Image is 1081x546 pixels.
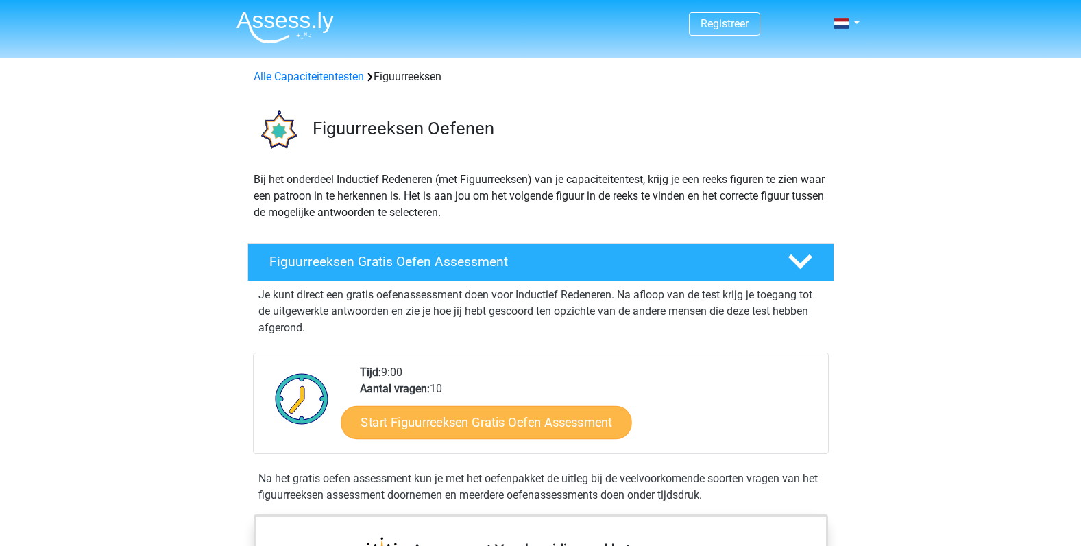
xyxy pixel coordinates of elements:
[253,471,829,503] div: Na het gratis oefen assessment kun je met het oefenpakket de uitleg bij de veelvoorkomende soorte...
[258,287,823,336] p: Je kunt direct een gratis oefenassessment doen voor Inductief Redeneren. Na afloop van de test kr...
[267,364,337,433] img: Klok
[254,171,828,221] p: Bij het onderdeel Inductief Redeneren (met Figuurreeksen) van je capaciteitentest, krijg je een r...
[360,382,430,395] b: Aantal vragen:
[701,17,749,30] a: Registreer
[248,102,306,160] img: figuurreeksen
[236,11,334,43] img: Assessly
[360,366,381,379] b: Tijd:
[350,364,827,453] div: 9:00 10
[341,405,631,438] a: Start Figuurreeksen Gratis Oefen Assessment
[269,254,766,270] h4: Figuurreeksen Gratis Oefen Assessment
[313,118,823,139] h3: Figuurreeksen Oefenen
[254,70,364,83] a: Alle Capaciteitentesten
[248,69,834,85] div: Figuurreeksen
[242,243,840,281] a: Figuurreeksen Gratis Oefen Assessment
